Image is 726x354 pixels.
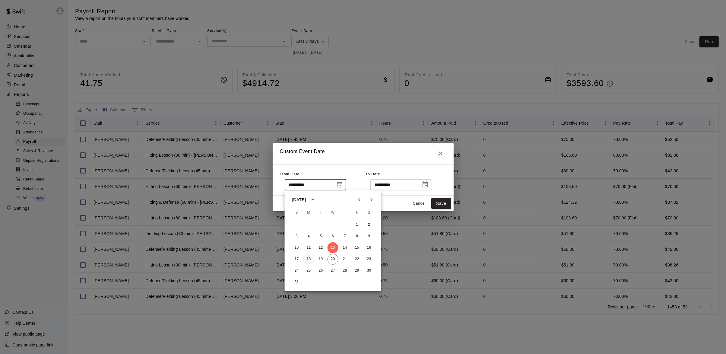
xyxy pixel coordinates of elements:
button: 12 [315,242,326,253]
div: [DATE] [292,196,306,203]
h2: Custom Event Date [273,143,454,164]
button: Close [434,148,446,160]
button: 7 [340,231,350,242]
button: 18 [303,254,314,265]
button: Cancel [410,199,429,208]
button: Choose date, selected date is Aug 20, 2025 [419,179,431,191]
button: 25 [303,265,314,276]
button: 14 [340,242,350,253]
button: 5 [315,231,326,242]
span: Wednesday [328,207,338,219]
span: Saturday [364,207,375,219]
button: 31 [291,277,302,288]
button: 19 [315,254,326,265]
button: 11 [303,242,314,253]
button: Next month [366,194,378,206]
button: Save [431,198,451,209]
button: Previous month [353,194,366,206]
button: 27 [328,265,338,276]
button: 28 [340,265,350,276]
button: 4 [303,231,314,242]
button: 17 [291,254,302,265]
button: 13 [328,242,338,253]
button: 23 [364,254,375,265]
button: 1 [352,219,363,230]
button: 30 [364,265,375,276]
button: 8 [352,231,363,242]
button: 15 [352,242,363,253]
button: 9 [364,231,375,242]
button: 2 [364,219,375,230]
span: To Date [366,172,380,176]
button: 10 [291,242,302,253]
button: 6 [328,231,338,242]
button: 20 [328,254,338,265]
span: Sunday [291,207,302,219]
button: 16 [364,242,375,253]
button: 29 [352,265,363,276]
span: Monday [303,207,314,219]
span: From Date [280,172,300,176]
button: 22 [352,254,363,265]
span: Tuesday [315,207,326,219]
button: Choose date, selected date is Aug 13, 2025 [334,179,346,191]
span: Thursday [340,207,350,219]
button: 24 [291,265,302,276]
button: calendar view is open, switch to year view [308,195,318,205]
button: 3 [291,231,302,242]
button: 26 [315,265,326,276]
span: Friday [352,207,363,219]
button: 21 [340,254,350,265]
